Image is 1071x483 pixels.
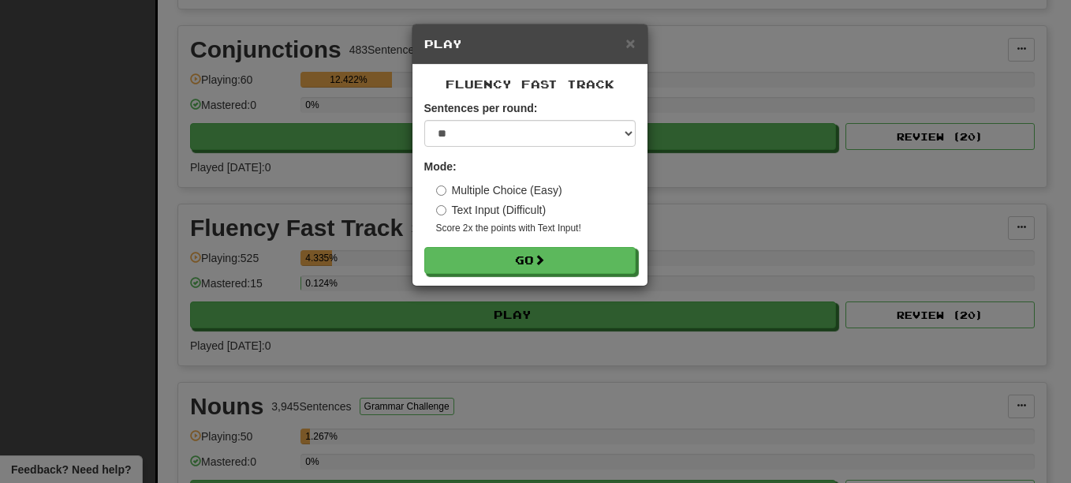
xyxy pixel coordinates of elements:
[436,182,562,198] label: Multiple Choice (Easy)
[625,34,635,52] span: ×
[436,185,446,196] input: Multiple Choice (Easy)
[446,77,614,91] span: Fluency Fast Track
[436,205,446,215] input: Text Input (Difficult)
[625,35,635,51] button: Close
[424,247,636,274] button: Go
[424,100,538,116] label: Sentences per round:
[424,160,457,173] strong: Mode:
[424,36,636,52] h5: Play
[436,202,547,218] label: Text Input (Difficult)
[436,222,636,235] small: Score 2x the points with Text Input !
